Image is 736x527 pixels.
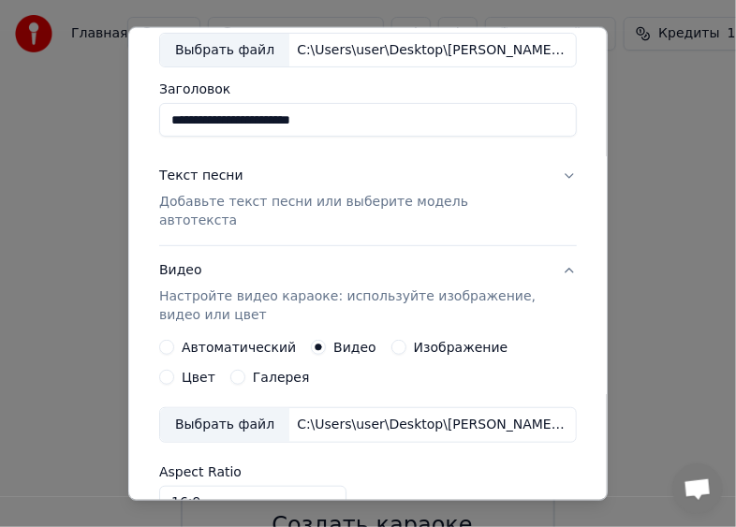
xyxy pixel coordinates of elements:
div: Видео [159,261,547,325]
div: C:\Users\user\Desktop\[PERSON_NAME] - Самая нежная (Acoustic version) - YouTube – Atom [DATE] 21-... [289,416,576,434]
p: Добавьте текст песни или выберите модель автотекста [159,193,547,230]
label: Автоматический [182,341,296,354]
div: C:\Users\user\Desktop\[PERSON_NAME] - Самая Нежная.mp3 [289,40,576,59]
label: Изображение [414,341,508,354]
div: Выбрать файл [160,33,289,66]
button: Текст песниДобавьте текст песни или выберите модель автотекста [159,152,577,245]
label: Цвет [182,371,215,384]
label: Aspect Ratio [159,465,577,478]
div: Выбрать файл [160,408,289,442]
label: Видео [333,341,376,354]
label: Галерея [253,371,310,384]
label: Заголовок [159,82,577,95]
button: ВидеоНастройте видео караоке: используйте изображение, видео или цвет [159,246,577,340]
div: Текст песни [159,167,243,185]
p: Настройте видео караоке: используйте изображение, видео или цвет [159,287,547,325]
